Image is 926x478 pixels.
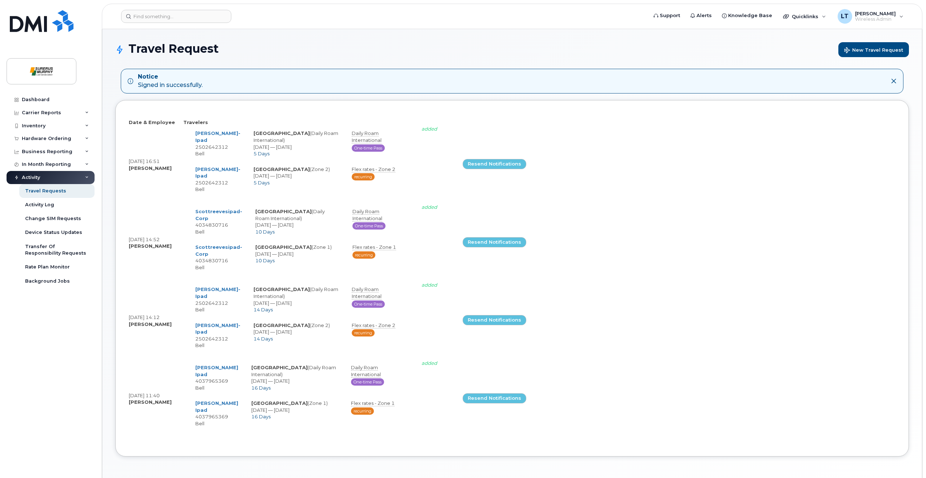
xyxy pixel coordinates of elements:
[463,159,526,169] a: Resend Notifications
[254,336,273,342] span: 14 Days
[195,365,238,377] a: [PERSON_NAME] Ipad
[129,204,183,282] td: [DATE] 14:52
[351,400,395,406] span: Flex rates - Zone 1
[352,166,395,172] span: Flex rates - Zone 2
[249,239,346,275] td: (Zone 1) [DATE] — [DATE]
[254,286,310,292] strong: [GEOGRAPHIC_DATA]
[352,208,382,222] span: Daily Roam International
[255,244,312,250] strong: [GEOGRAPHIC_DATA]
[844,47,903,54] span: New Travel Request
[254,166,310,172] strong: [GEOGRAPHIC_DATA]
[189,318,247,353] td: 2502642312 Bell
[351,365,381,378] span: Daily Roam International
[115,42,909,57] h1: Travel Request
[352,322,395,328] span: Flex rates - Zone 2
[422,282,437,288] i: added
[129,165,172,171] strong: [PERSON_NAME]
[463,237,526,247] a: Resend Notifications
[251,385,271,391] span: 16 Days
[352,286,382,299] span: Daily Roam International
[254,130,310,136] strong: [GEOGRAPHIC_DATA]
[251,414,271,419] span: 16 Days
[189,282,247,317] td: 2502642312 Bell
[189,126,247,161] td: 2502642312 Bell
[183,119,463,126] th: Travelers
[245,395,344,431] td: (Zone 1) [DATE] — [DATE]
[247,282,345,317] td: (Daily Roam International) [DATE] — [DATE]
[138,73,203,81] strong: Notice
[249,204,346,239] td: (Daily Roam International) [DATE] — [DATE]
[247,162,345,197] td: (Zone 2) [DATE] — [DATE]
[195,244,242,257] a: Scottreevesipad- Corp
[255,229,275,235] span: 10 Days
[352,329,375,336] span: Recurring (AUTO renewal every 30 days)
[352,173,375,180] span: Recurring (AUTO renewal every 30 days)
[247,318,345,353] td: (Zone 2) [DATE] — [DATE]
[129,282,183,360] td: [DATE] 14:12
[254,151,270,156] span: 5 Days
[138,73,203,89] div: Signed in successfully.
[189,162,247,197] td: 2502642312 Bell
[255,258,275,263] span: 10 Days
[254,307,273,312] span: 14 Days
[254,180,270,186] span: 5 Days
[245,360,344,395] td: (Daily Roam International) [DATE] — [DATE]
[422,126,437,132] i: added
[129,321,172,327] strong: [PERSON_NAME]
[422,204,437,210] i: added
[352,222,386,230] span: 30 days pass
[838,42,909,57] button: New Travel Request
[463,393,526,403] a: Resend Notifications
[251,365,308,370] strong: [GEOGRAPHIC_DATA]
[189,395,245,431] td: 4037965369 Bell
[351,407,374,415] span: Recurring (AUTO renewal every 30 days)
[251,400,308,406] strong: [GEOGRAPHIC_DATA]
[352,144,385,152] span: 30 days pass
[189,204,249,239] td: 4034830716 Bell
[189,360,245,395] td: 4037965369 Bell
[351,378,384,386] span: 30 days pass
[195,166,240,179] a: [PERSON_NAME]-Ipad
[352,244,396,250] span: Flex rates - Zone 1
[195,208,242,221] a: Scottreevesipad- Corp
[195,322,240,335] a: [PERSON_NAME]-Ipad
[129,126,183,204] td: [DATE] 16:51
[195,286,240,299] a: [PERSON_NAME]-Ipad
[129,243,172,249] strong: [PERSON_NAME]
[189,239,249,275] td: 4034830716 Bell
[129,360,183,438] td: [DATE] 11:40
[422,360,437,366] i: added
[352,130,382,143] span: Daily Roam International
[255,208,312,214] strong: [GEOGRAPHIC_DATA]
[463,315,526,325] a: Resend Notifications
[129,399,172,405] strong: [PERSON_NAME]
[129,119,183,126] th: Date & Employee
[352,251,375,259] span: Recurring (AUTO renewal every 30 days)
[247,126,345,161] td: (Daily Roam International) [DATE] — [DATE]
[195,130,240,143] a: [PERSON_NAME]-Ipad
[195,400,238,413] a: [PERSON_NAME] Ipad
[352,300,385,308] span: 30 days pass
[254,322,310,328] strong: [GEOGRAPHIC_DATA]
